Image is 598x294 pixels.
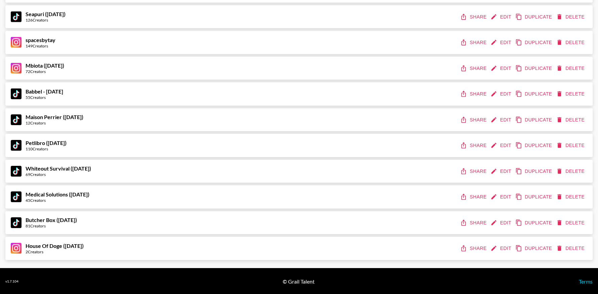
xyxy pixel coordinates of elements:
button: share [459,36,489,49]
button: duplicate [514,114,555,126]
img: Instagram [11,37,22,48]
div: 45 Creators [26,198,89,203]
button: delete [555,165,587,178]
strong: Seapuri ([DATE]) [26,11,66,17]
button: edit [489,139,514,152]
button: duplicate [514,36,555,49]
strong: Whiteout Survival ([DATE]) [26,165,91,172]
div: 81 Creators [26,223,77,228]
button: delete [555,88,587,100]
img: TikTok [11,11,22,22]
button: duplicate [514,191,555,203]
img: TikTok [11,114,22,125]
button: edit [489,36,514,49]
img: Instagram [11,63,22,74]
strong: Babbel - [DATE] [26,88,63,95]
div: v 1.7.104 [5,279,18,284]
button: delete [555,62,587,75]
div: 55 Creators [26,95,63,100]
img: TikTok [11,191,22,202]
button: edit [489,242,514,255]
button: edit [489,62,514,75]
button: share [459,217,489,229]
button: duplicate [514,88,555,100]
button: edit [489,217,514,229]
strong: Maison Perrier ([DATE]) [26,114,83,120]
div: 72 Creators [26,69,64,74]
button: edit [489,11,514,23]
div: 12 Creators [26,120,83,125]
button: edit [489,165,514,178]
button: share [459,88,489,100]
div: 69 Creators [26,172,91,177]
strong: Butcher Box ([DATE]) [26,217,77,223]
strong: Mbiota ([DATE]) [26,62,64,69]
img: TikTok [11,88,22,99]
strong: House Of Doge ([DATE]) [26,243,84,249]
button: edit [489,88,514,100]
img: Instagram [11,243,22,254]
strong: Medical Solutions ([DATE]) [26,191,89,197]
div: 126 Creators [26,17,66,23]
button: duplicate [514,242,555,255]
button: share [459,62,489,75]
button: share [459,114,489,126]
button: delete [555,191,587,203]
button: duplicate [514,11,555,23]
button: duplicate [514,165,555,178]
a: Terms [579,278,593,285]
strong: Petlibro ([DATE]) [26,140,67,146]
button: share [459,191,489,203]
div: 2 Creators [26,249,84,254]
img: TikTok [11,166,22,177]
button: delete [555,114,587,126]
div: © Grail Talent [283,278,315,285]
button: share [459,165,489,178]
button: duplicate [514,139,555,152]
img: TikTok [11,140,22,151]
div: 110 Creators [26,146,67,151]
button: duplicate [514,217,555,229]
button: edit [489,191,514,203]
button: share [459,11,489,23]
strong: spacesbytay [26,37,55,43]
button: delete [555,36,587,49]
button: delete [555,139,587,152]
button: delete [555,217,587,229]
img: TikTok [11,217,22,228]
button: delete [555,11,587,23]
div: 149 Creators [26,43,55,48]
button: delete [555,242,587,255]
button: duplicate [514,62,555,75]
button: edit [489,114,514,126]
button: share [459,139,489,152]
button: share [459,242,489,255]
